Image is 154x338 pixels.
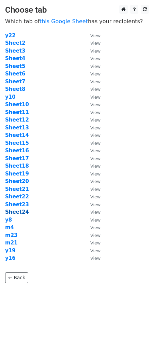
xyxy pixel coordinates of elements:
[5,125,29,131] a: Sheet13
[5,94,16,100] a: y10
[83,48,101,54] a: View
[5,86,25,92] a: Sheet8
[83,109,101,115] a: View
[5,18,149,25] p: Which tab of has your recipients?
[5,132,29,138] a: Sheet14
[90,33,101,38] small: View
[5,55,25,61] a: Sheet4
[90,133,101,138] small: View
[83,32,101,39] a: View
[5,178,29,184] strong: Sheet20
[83,171,101,177] a: View
[90,179,101,184] small: View
[5,248,16,254] a: y19
[83,248,101,254] a: View
[5,240,18,246] strong: m21
[90,79,101,84] small: View
[83,125,101,131] a: View
[83,255,101,261] a: View
[90,240,101,245] small: View
[90,87,101,92] small: View
[83,201,101,208] a: View
[90,117,101,123] small: View
[83,163,101,169] a: View
[90,148,101,153] small: View
[83,63,101,69] a: View
[90,110,101,115] small: View
[83,217,101,223] a: View
[83,55,101,61] a: View
[83,94,101,100] a: View
[5,224,14,230] a: m4
[83,71,101,77] a: View
[90,210,101,215] small: View
[90,141,101,146] small: View
[5,255,16,261] a: y16
[120,305,154,338] iframe: Chat Widget
[90,248,101,253] small: View
[83,132,101,138] a: View
[83,40,101,46] a: View
[83,117,101,123] a: View
[90,202,101,207] small: View
[90,187,101,192] small: View
[90,156,101,161] small: View
[90,164,101,169] small: View
[83,186,101,192] a: View
[5,155,29,161] a: Sheet17
[90,125,101,130] small: View
[90,95,101,100] small: View
[90,225,101,230] small: View
[83,79,101,85] a: View
[83,240,101,246] a: View
[5,63,25,69] a: Sheet5
[83,86,101,92] a: View
[5,40,25,46] a: Sheet2
[5,117,29,123] a: Sheet12
[5,79,25,85] a: Sheet7
[90,64,101,69] small: View
[5,209,29,215] a: Sheet24
[5,48,25,54] a: Sheet3
[90,41,101,46] small: View
[5,201,29,208] a: Sheet23
[90,217,101,223] small: View
[5,140,29,146] a: Sheet15
[5,232,18,238] a: m23
[83,178,101,184] a: View
[5,147,29,154] strong: Sheet16
[83,140,101,146] a: View
[83,147,101,154] a: View
[90,194,101,199] small: View
[83,224,101,230] a: View
[90,233,101,238] small: View
[90,56,101,61] small: View
[83,101,101,108] a: View
[83,155,101,161] a: View
[90,256,101,261] small: View
[90,171,101,177] small: View
[5,186,29,192] a: Sheet21
[5,109,29,115] strong: Sheet11
[5,217,12,223] a: y8
[90,102,101,107] small: View
[5,194,29,200] a: Sheet22
[5,101,29,108] a: Sheet10
[5,71,25,77] a: Sheet6
[5,272,28,283] a: ← Back
[83,194,101,200] a: View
